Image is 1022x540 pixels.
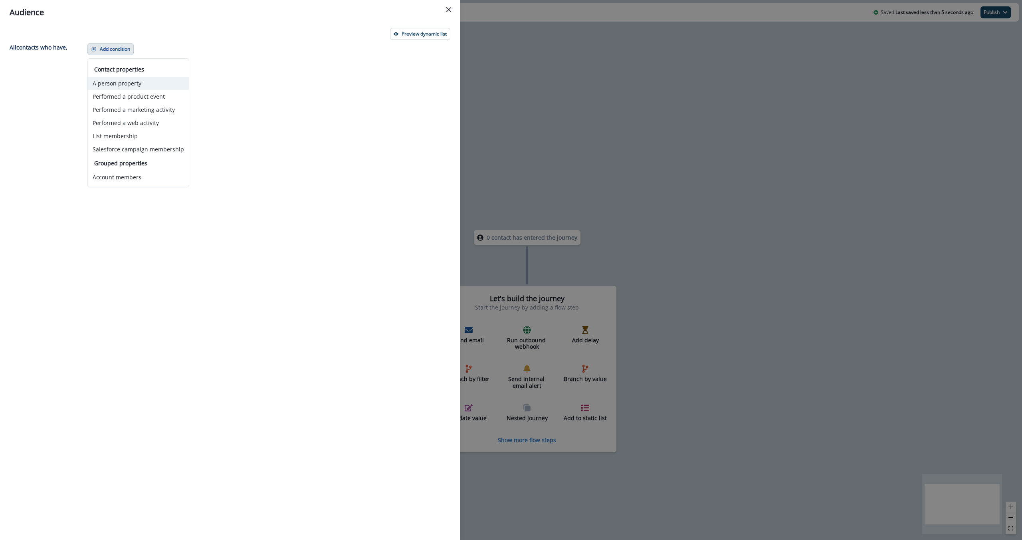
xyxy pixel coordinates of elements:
[94,159,182,167] p: Grouped properties
[88,129,189,143] button: List membership
[88,143,189,156] button: Salesforce campaign membership
[10,6,450,18] div: Audience
[88,103,189,116] button: Performed a marketing activity
[88,116,189,129] button: Performed a web activity
[402,31,447,37] p: Preview dynamic list
[94,65,182,73] p: Contact properties
[442,3,455,16] button: Close
[88,171,189,184] button: Account members
[87,43,134,55] button: Add condition
[10,43,67,52] p: All contact s who have,
[88,90,189,103] button: Performed a product event
[390,28,450,40] button: Preview dynamic list
[88,77,189,90] button: A person property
